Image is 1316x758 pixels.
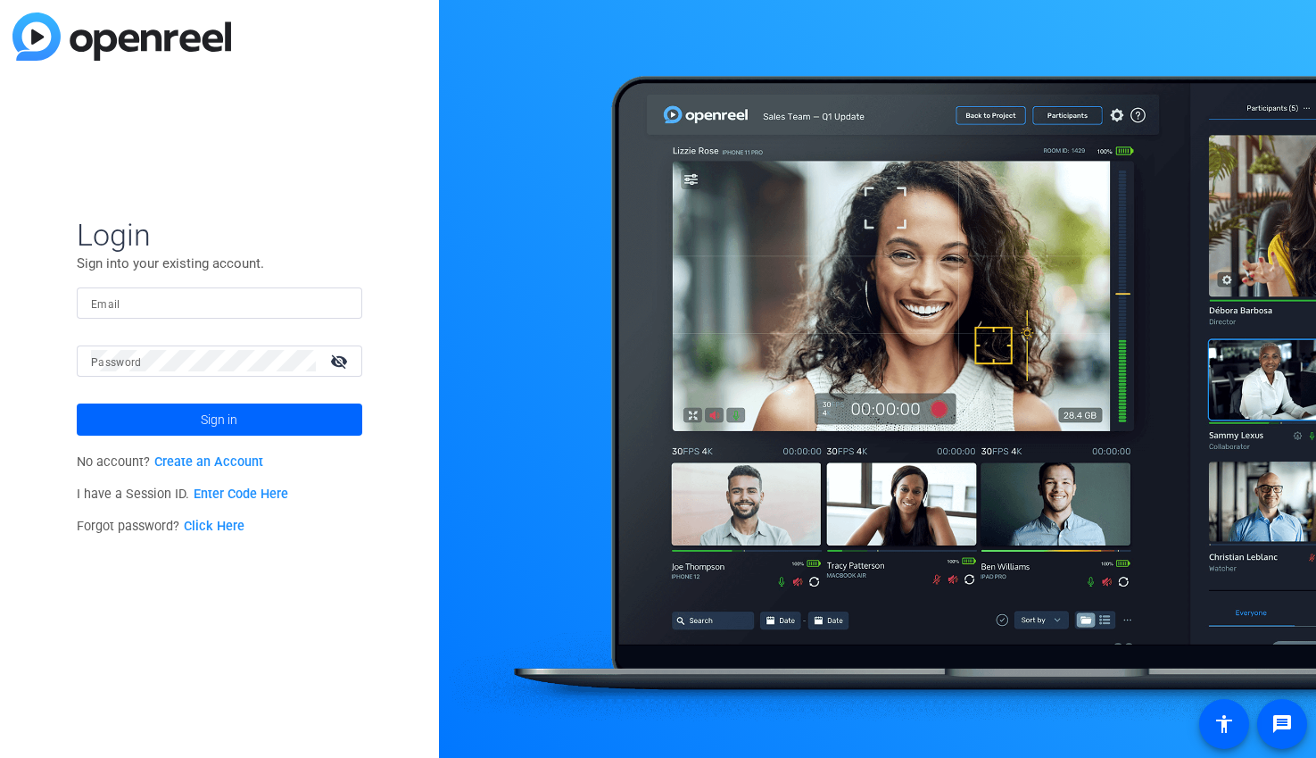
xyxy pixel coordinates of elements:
[194,487,288,502] a: Enter Code Here
[12,12,231,61] img: blue-gradient.svg
[1271,713,1293,735] mat-icon: message
[91,292,348,313] input: Enter Email Address
[77,404,362,436] button: Sign in
[154,454,263,470] a: Create an Account
[77,519,244,534] span: Forgot password?
[77,254,362,273] p: Sign into your existing account.
[319,348,362,374] mat-icon: visibility_off
[184,519,244,534] a: Click Here
[1213,713,1235,735] mat-icon: accessibility
[77,487,288,502] span: I have a Session ID.
[201,397,237,442] span: Sign in
[77,216,362,254] span: Login
[91,298,120,311] mat-label: Email
[91,356,142,369] mat-label: Password
[77,454,263,470] span: No account?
